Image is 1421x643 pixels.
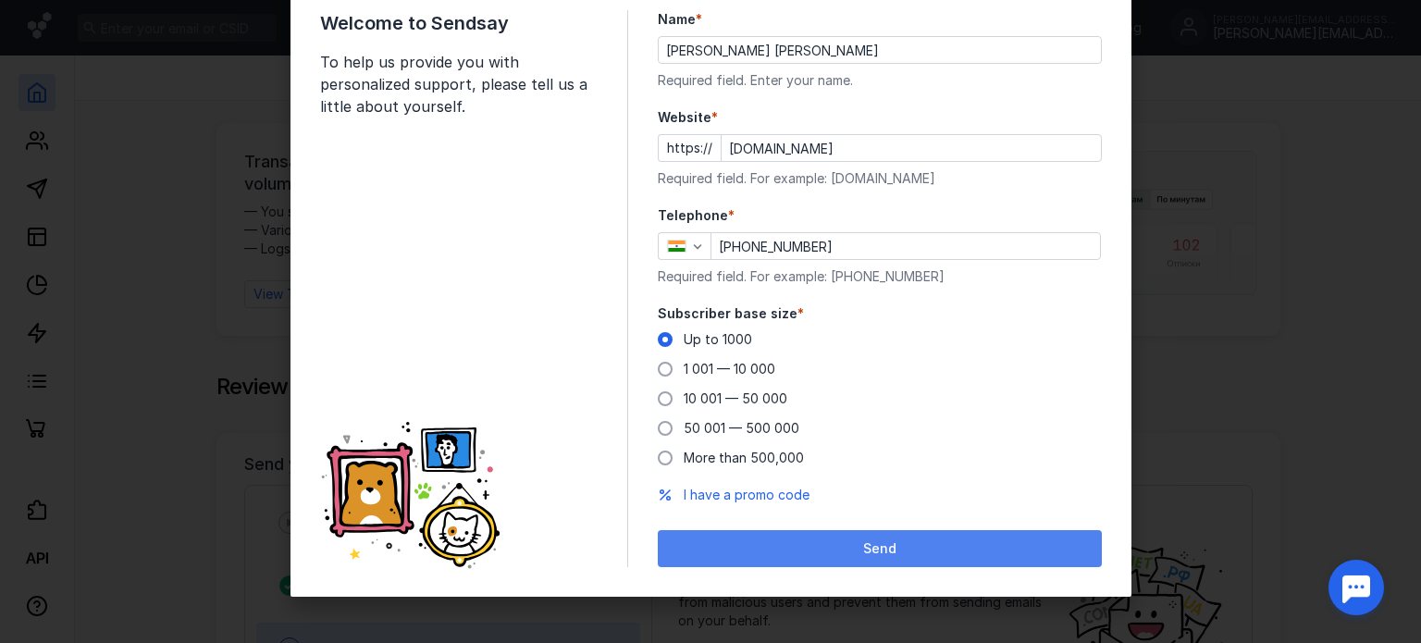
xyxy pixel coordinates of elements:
[320,53,587,116] font: To help us provide you with personalized support, please tell us a little about yourself.
[320,12,509,34] font: Welcome to Sendsay
[658,530,1102,567] button: Send
[658,72,853,88] font: Required field. Enter your name.
[658,170,935,186] font: Required field. For example: [DOMAIN_NAME]
[658,268,945,284] font: Required field. For example: [PHONE_NUMBER]
[684,486,809,504] button: I have a promo code
[658,207,728,223] font: Telephone
[658,109,711,125] font: Website
[658,11,696,27] font: Name
[684,331,752,347] font: Up to 1000
[658,305,797,321] font: Subscriber base size
[684,390,787,406] span: 10 001 — 50 000
[684,487,809,502] font: I have a promo code
[684,450,804,465] font: More than 500,000
[684,361,775,377] span: 1 001 — 10 000
[684,420,799,436] span: 50 001 — 500 000
[863,540,896,556] font: Send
